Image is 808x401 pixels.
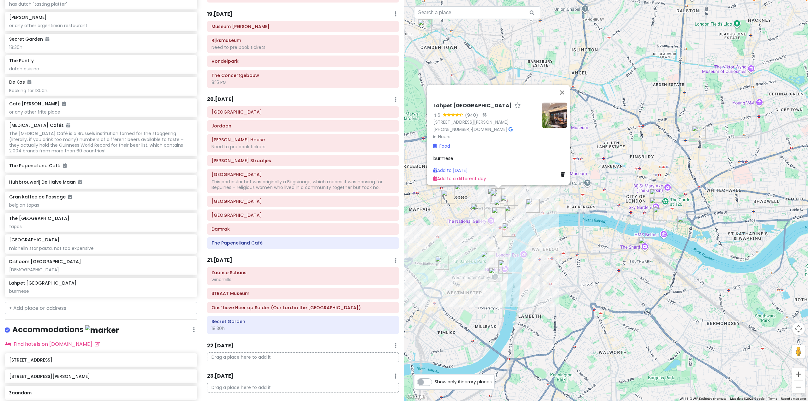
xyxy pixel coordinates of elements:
[211,58,395,64] h6: Vondelpark
[211,38,395,43] h6: Rijksmuseum
[9,224,193,229] div: tapas
[9,374,193,379] h6: [STREET_ADDRESS][PERSON_NAME]
[211,326,395,331] div: 18:30h
[207,383,399,392] p: Drag a place here to add it
[792,381,805,393] button: Zoom out
[514,103,521,109] a: Star place
[9,88,193,93] div: Booking for 1300h.
[9,215,69,221] h6: The [GEOGRAPHIC_DATA]
[561,171,567,178] a: Delete place
[501,195,514,209] div: Covent Garden
[9,202,193,208] div: belgian tapas
[9,390,193,396] h6: Zaandam
[792,345,805,358] button: Drag Pegman onto the map to open Street View
[78,180,82,184] i: Added to itinerary
[207,352,399,362] p: Drag a place here to add it
[498,260,512,274] div: Big Ben
[63,163,67,168] i: Added to itinerary
[433,133,537,140] summary: Hours
[9,122,70,128] h6: [MEDICAL_DATA] Cafés
[211,319,395,324] h6: Secret Garden
[433,126,471,133] a: [PHONE_NUMBER]
[9,23,193,28] div: or any other argentinian restaurant
[211,44,395,50] div: Need to pre book tickets
[433,119,509,125] a: [STREET_ADDRESS][PERSON_NAME]
[9,1,193,7] div: has dutch "tasting platter"
[211,137,395,143] h6: Anne Frank House
[62,102,66,106] i: Added to itinerary
[508,127,513,132] i: Google Maps
[207,343,234,349] h6: 22 . [DATE]
[9,44,193,50] div: 18:30h
[481,251,495,265] div: Churchill War Rooms
[9,237,60,243] h6: [GEOGRAPHIC_DATA]
[211,172,395,177] h6: Begijnhof
[555,85,570,100] button: Close
[85,325,119,335] img: marker
[433,103,537,140] div: · ·
[471,203,485,217] div: Prince of Wales Theatre
[211,305,395,310] h6: Ons' Lieve Heer op Solder (Our Lord in the Attic Museum)
[207,11,233,18] h6: 19 . [DATE]
[211,158,395,163] h6: Negen Straatjes
[207,96,234,103] h6: 20 . [DATE]
[45,37,49,41] i: Added to itinerary
[9,101,66,107] h6: Café [PERSON_NAME]
[542,103,567,128] img: Picture of the place
[478,112,486,119] div: ·
[653,207,667,221] div: St Dunstan in the East Church Garden
[433,167,468,174] a: Add to [DATE]
[639,237,652,251] div: The Shard
[491,188,505,202] div: Lahpet West End
[66,123,70,127] i: Added to itinerary
[211,80,395,85] div: 8:15 PM
[211,291,395,296] h6: STRAAT Museum
[454,184,468,198] div: Soho
[9,357,193,363] h6: [STREET_ADDRESS]
[9,194,72,200] h6: Gran kaffee de Passage
[692,126,706,139] div: Brick Lane Market
[9,15,47,20] h6: [PERSON_NAME]
[211,179,395,190] div: This particular hof was originally a Béguinage, which means it was housing for Beguines – religio...
[433,175,486,182] a: Add to a different day
[9,163,193,168] h6: The Papeneiland Café
[730,397,764,400] span: Map data ©2025 Google
[433,155,453,161] span: burmese
[211,240,395,246] h6: The Papeneiland Café
[488,188,502,202] div: The Mousetrap at St. Martin's Theatre
[677,216,691,230] div: Tower of London
[502,223,516,237] div: Kit Kat Club at the Playhouse Theatre
[433,143,450,150] a: Food
[465,112,478,119] div: (940)
[211,198,395,204] h6: Dam Square
[699,397,726,401] button: Keyboard shortcuts
[9,109,193,115] div: or any other frite place
[472,126,508,133] a: [DOMAIN_NAME]
[426,175,440,189] div: Oxford Street
[9,288,193,294] div: burmese
[435,256,449,270] div: Buckingham Palace
[211,277,395,282] div: windmills!
[768,397,777,400] a: Terms (opens in new tab)
[9,280,77,286] h6: Lahpet [GEOGRAPHIC_DATA]
[650,189,663,203] div: Leadenhall Market
[9,245,193,251] div: michelin star pasta, not too expensive
[207,373,234,380] h6: 23 . [DATE]
[211,73,395,78] h6: The Concertgebouw
[5,340,100,348] a: Find hotels on [DOMAIN_NAME]
[435,378,492,385] span: Show only itinerary places
[5,302,197,315] input: + Add place or address
[9,58,34,63] h6: The Pantry
[433,112,443,119] div: 4.6
[441,190,455,204] div: Regent Street
[450,171,464,185] div: Flannels
[211,123,395,129] h6: Jordaan
[504,205,518,219] div: The Port House
[211,270,395,275] h6: Zaanse Schans
[650,198,663,211] div: Sky Garden
[211,24,395,29] h6: Museum Van Loon
[9,267,193,273] div: [DEMOGRAPHIC_DATA]
[792,368,805,380] button: Zoom in
[211,226,395,232] h6: Damrak
[414,6,540,19] input: Search a place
